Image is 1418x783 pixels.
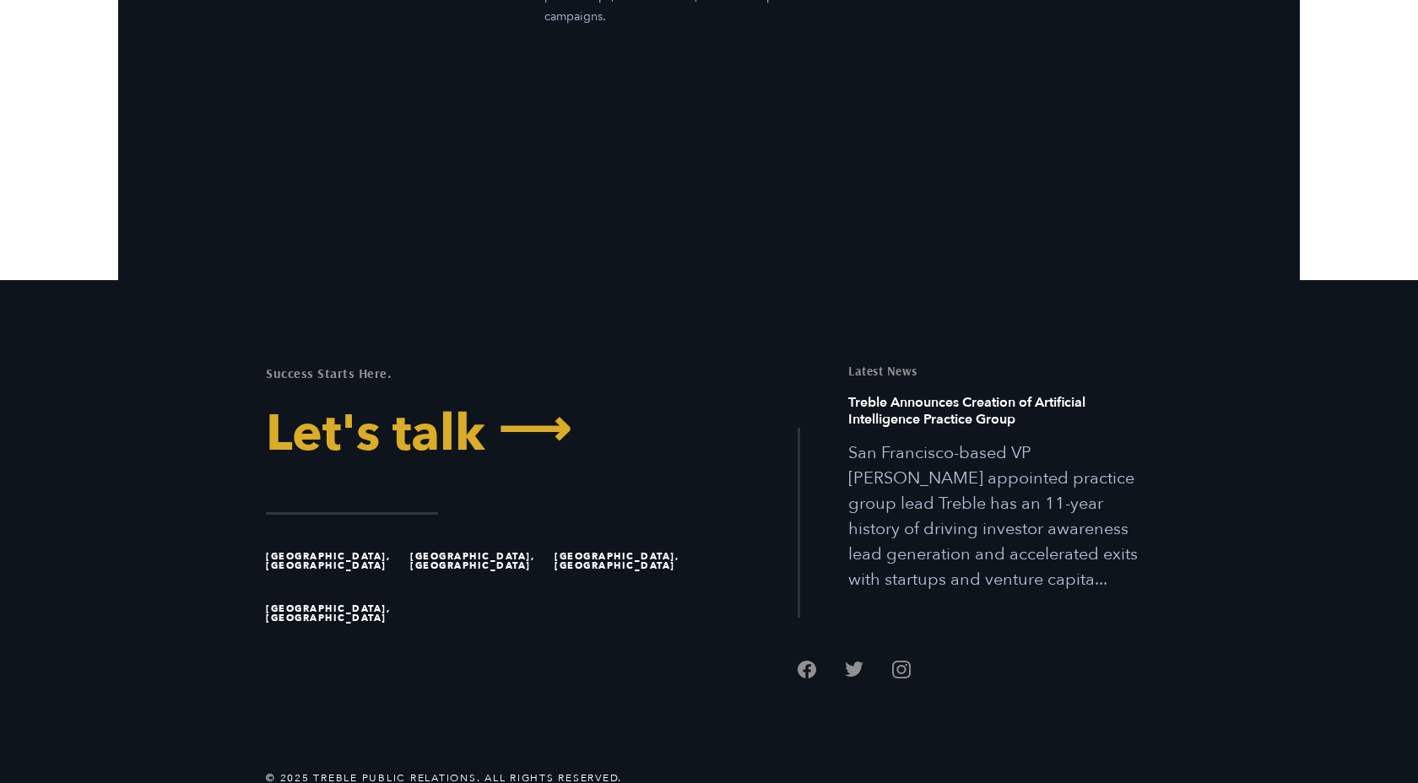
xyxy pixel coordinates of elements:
[266,535,403,587] li: [GEOGRAPHIC_DATA], [GEOGRAPHIC_DATA]
[848,440,1152,592] p: San Francisco-based VP [PERSON_NAME] appointed practice group lead Treble has an 11-year history ...
[892,660,911,678] a: Follow us on Instagram
[555,535,691,587] li: [GEOGRAPHIC_DATA], [GEOGRAPHIC_DATA]
[410,535,547,587] li: [GEOGRAPHIC_DATA], [GEOGRAPHIC_DATA]
[798,660,816,678] a: Follow us on Facebook
[848,364,1152,377] h5: Latest News
[848,394,1152,592] a: Read this article
[266,408,696,459] a: Let's Talk
[485,404,571,455] span: ⟶
[266,364,392,381] mark: Success Starts Here.
[266,587,403,640] li: [GEOGRAPHIC_DATA], [GEOGRAPHIC_DATA]
[845,660,863,678] a: Follow us on Twitter
[848,394,1152,440] h6: Treble Announces Creation of Artificial Intelligence Practice Group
